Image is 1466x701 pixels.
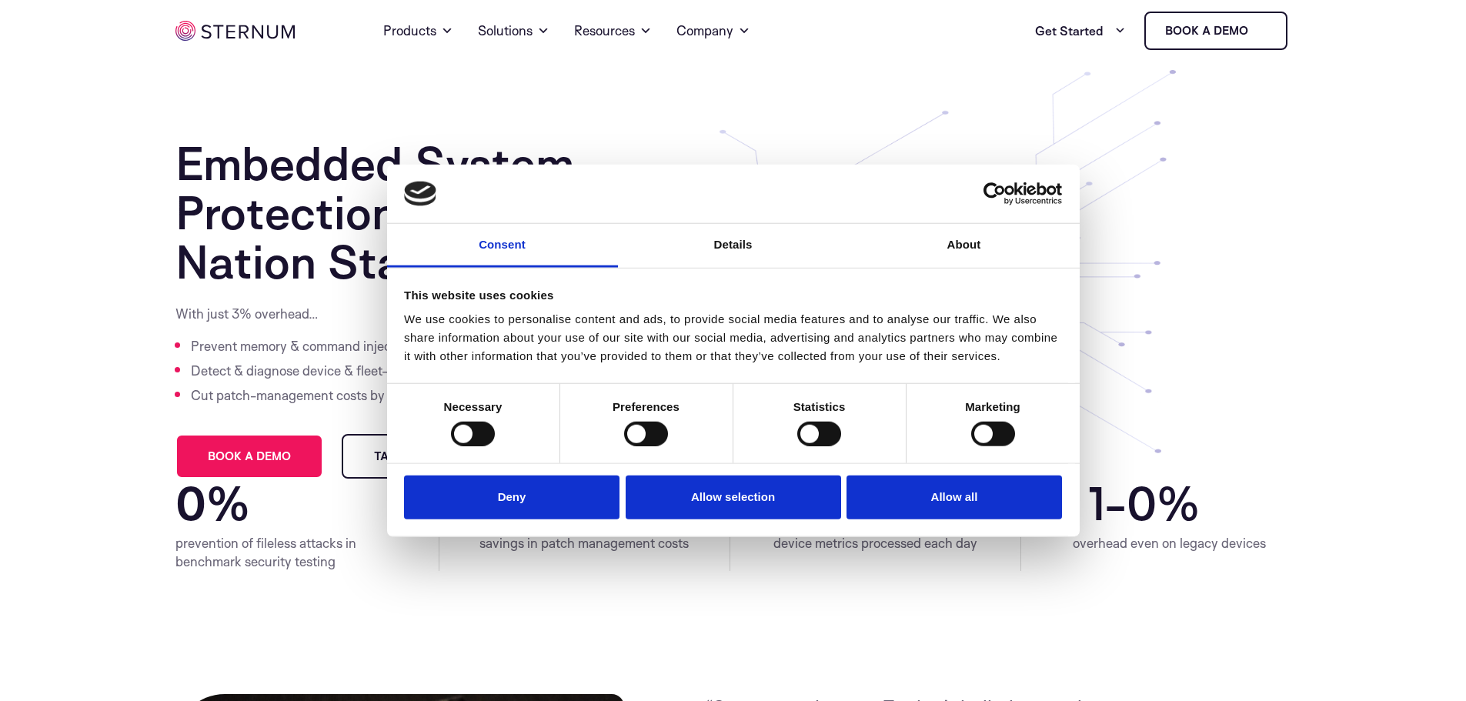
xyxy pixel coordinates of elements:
img: logo [404,182,436,206]
a: Book a demo [175,434,323,479]
strong: Statistics [793,400,846,413]
span: < 1- [1048,479,1127,528]
a: About [849,224,1080,268]
img: sternum iot [1254,25,1267,37]
div: prevention of fileless attacks in benchmark security testing [175,534,412,571]
span: 0 [175,479,206,528]
div: savings in patch management costs [466,534,703,552]
a: Book a demo [1144,12,1287,50]
div: This website uses cookies [404,286,1062,305]
img: sternum iot [175,21,295,41]
div: We use cookies to personalise content and ads, to provide social media features and to analyse ou... [404,310,1062,366]
span: % [206,479,412,528]
button: Deny [404,476,619,519]
a: Get Started [1035,15,1126,46]
a: Solutions [478,3,549,58]
a: Details [618,224,849,268]
li: Prevent memory & command injection attacks in real-time [191,334,533,359]
button: Allow selection [626,476,841,519]
a: Consent [387,224,618,268]
div: overhead even on legacy devices [1048,534,1291,552]
h1: Embedded System Protection Against Nation State Attacks [175,139,703,286]
a: Resources [574,3,652,58]
a: Company [676,3,750,58]
a: Products [383,3,453,58]
div: device metrics processed each day [757,534,993,552]
button: Allow all [847,476,1062,519]
span: 0 [1127,479,1157,528]
li: Cut patch-management costs by 40% [191,383,533,408]
span: Take a Platform Tour [374,451,516,462]
a: Take a Platform Tour [342,434,549,479]
span: % [1157,479,1291,528]
span: Book a demo [208,451,291,462]
strong: Necessary [444,400,503,413]
a: Usercentrics Cookiebot - opens in a new window [927,182,1062,205]
strong: Marketing [965,400,1020,413]
strong: Preferences [613,400,680,413]
li: Detect & diagnose device & fleet-level anomalies [191,359,533,383]
p: With just 3% overhead… [175,305,533,323]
